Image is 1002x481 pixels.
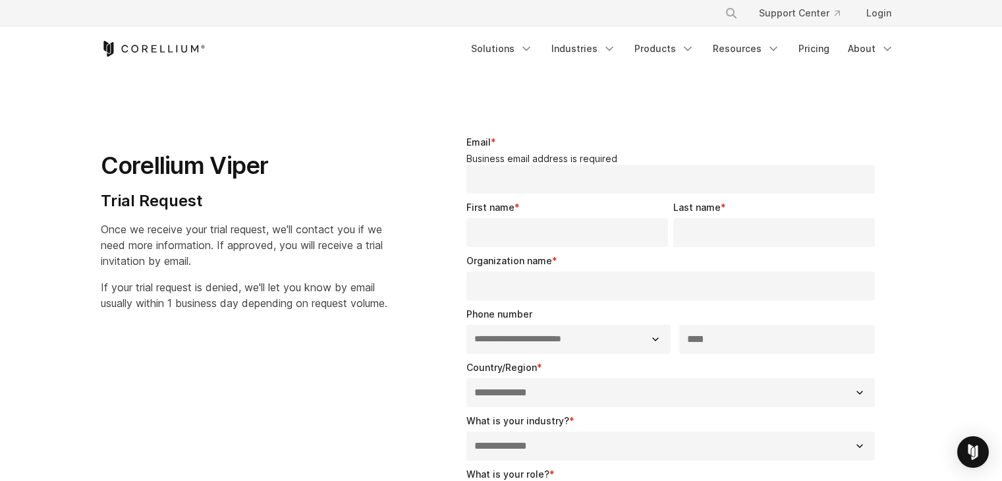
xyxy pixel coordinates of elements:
[466,308,532,320] span: Phone number
[466,468,549,480] span: What is your role?
[840,37,902,61] a: About
[466,136,491,148] span: Email
[719,1,743,25] button: Search
[791,37,837,61] a: Pricing
[705,37,788,61] a: Resources
[463,37,902,61] div: Navigation Menu
[957,436,989,468] div: Open Intercom Messenger
[748,1,850,25] a: Support Center
[101,223,383,268] span: Once we receive your trial request, we'll contact you if we need more information. If approved, y...
[626,37,702,61] a: Products
[463,37,541,61] a: Solutions
[543,37,624,61] a: Industries
[101,281,387,310] span: If your trial request is denied, we'll let you know by email usually within 1 business day depend...
[709,1,902,25] div: Navigation Menu
[856,1,902,25] a: Login
[466,202,515,213] span: First name
[101,151,387,181] h1: Corellium Viper
[466,153,881,165] legend: Business email address is required
[466,415,569,426] span: What is your industry?
[101,41,206,57] a: Corellium Home
[466,255,552,266] span: Organization name
[101,191,387,211] h4: Trial Request
[673,202,721,213] span: Last name
[466,362,537,373] span: Country/Region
